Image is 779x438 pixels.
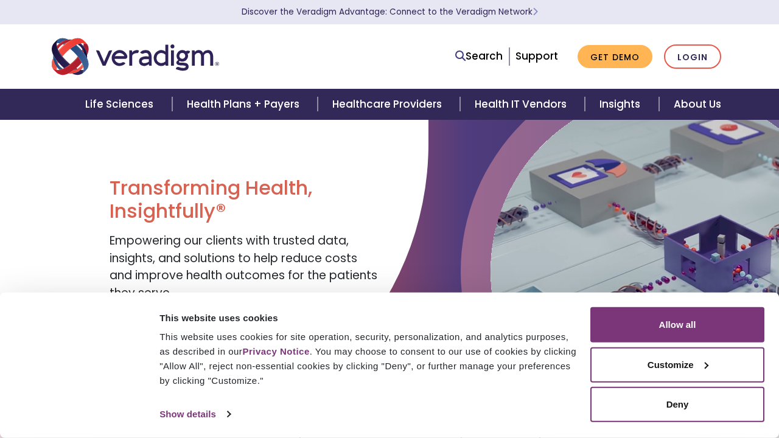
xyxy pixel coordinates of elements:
button: Allow all [590,307,764,342]
a: Search [455,48,503,64]
button: Deny [590,387,764,422]
div: This website uses cookies [159,310,576,325]
button: Customize [590,347,764,382]
a: Privacy Notice [242,346,309,356]
img: Veradigm logo [52,36,219,77]
a: About Us [659,89,736,120]
div: This website uses cookies for site operation, security, personalization, and analytics purposes, ... [159,330,576,388]
span: Empowering our clients with trusted data, insights, and solutions to help reduce costs and improv... [110,232,377,301]
a: Get Demo [578,45,652,69]
a: Discover the Veradigm Advantage: Connect to the Veradigm NetworkLearn More [242,6,538,18]
a: Login [664,44,721,69]
a: Support [515,49,558,63]
a: Health Plans + Payers [172,89,318,120]
a: Healthcare Providers [318,89,460,120]
span: Learn More [533,6,538,18]
a: Insights [585,89,658,120]
a: Health IT Vendors [460,89,585,120]
h1: Transforming Health, Insightfully® [110,176,380,223]
a: Show details [159,405,230,423]
a: Life Sciences [71,89,172,120]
